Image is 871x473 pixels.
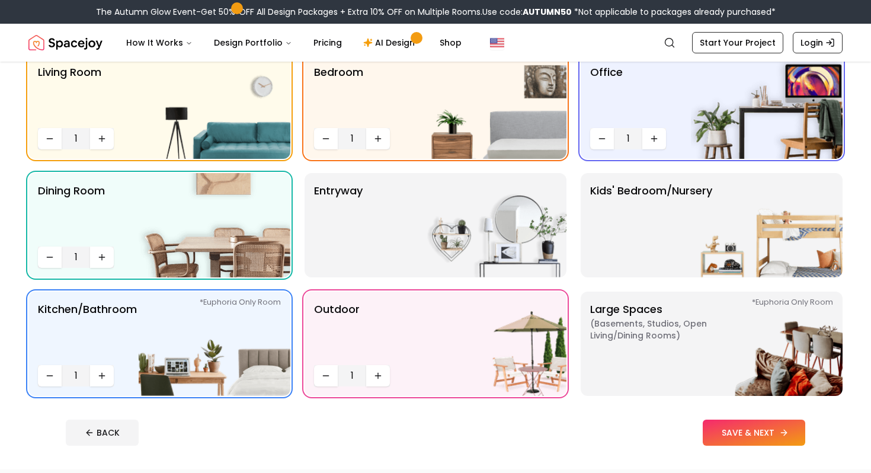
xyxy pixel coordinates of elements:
button: Decrease quantity [38,128,62,149]
nav: Global [28,24,843,62]
img: Kids' Bedroom/Nursery [691,173,843,277]
button: Decrease quantity [38,365,62,386]
button: Design Portfolio [204,31,302,55]
a: Start Your Project [692,32,783,53]
span: 1 [66,250,85,264]
button: Increase quantity [366,365,390,386]
button: Increase quantity [90,365,114,386]
a: Pricing [304,31,351,55]
button: Decrease quantity [314,128,338,149]
img: Spacejoy Logo [28,31,103,55]
button: Decrease quantity [38,247,62,268]
span: 1 [66,369,85,383]
img: Bedroom [415,55,566,159]
img: Large Spaces *Euphoria Only [691,292,843,396]
span: 1 [342,132,361,146]
p: entryway [314,183,363,268]
span: Use code: [482,6,572,18]
button: Increase quantity [366,128,390,149]
button: Increase quantity [642,128,666,149]
button: Decrease quantity [314,365,338,386]
img: United States [490,36,504,50]
span: ( Basements, Studios, Open living/dining rooms ) [590,318,738,341]
span: *Not applicable to packages already purchased* [572,6,776,18]
button: BACK [66,420,139,446]
img: Dining Room [139,173,290,277]
p: Living Room [38,64,101,123]
span: 1 [619,132,638,146]
img: Office [691,55,843,159]
img: Kitchen/Bathroom *Euphoria Only [139,292,290,396]
span: 1 [66,132,85,146]
img: Outdoor [415,292,566,396]
p: Dining Room [38,183,105,242]
p: Kids' Bedroom/Nursery [590,183,712,268]
a: Login [793,32,843,53]
b: AUTUMN50 [523,6,572,18]
button: SAVE & NEXT [703,420,805,446]
img: Living Room [139,55,290,159]
button: Decrease quantity [590,128,614,149]
nav: Main [117,31,471,55]
p: Outdoor [314,301,360,360]
button: How It Works [117,31,202,55]
a: Shop [430,31,471,55]
button: Increase quantity [90,128,114,149]
p: Large Spaces [590,301,738,386]
p: Bedroom [314,64,363,123]
img: entryway [415,173,566,277]
a: AI Design [354,31,428,55]
p: Office [590,64,623,123]
p: Kitchen/Bathroom [38,301,137,360]
a: Spacejoy [28,31,103,55]
div: The Autumn Glow Event-Get 50% OFF All Design Packages + Extra 10% OFF on Multiple Rooms. [96,6,776,18]
span: 1 [342,369,361,383]
button: Increase quantity [90,247,114,268]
